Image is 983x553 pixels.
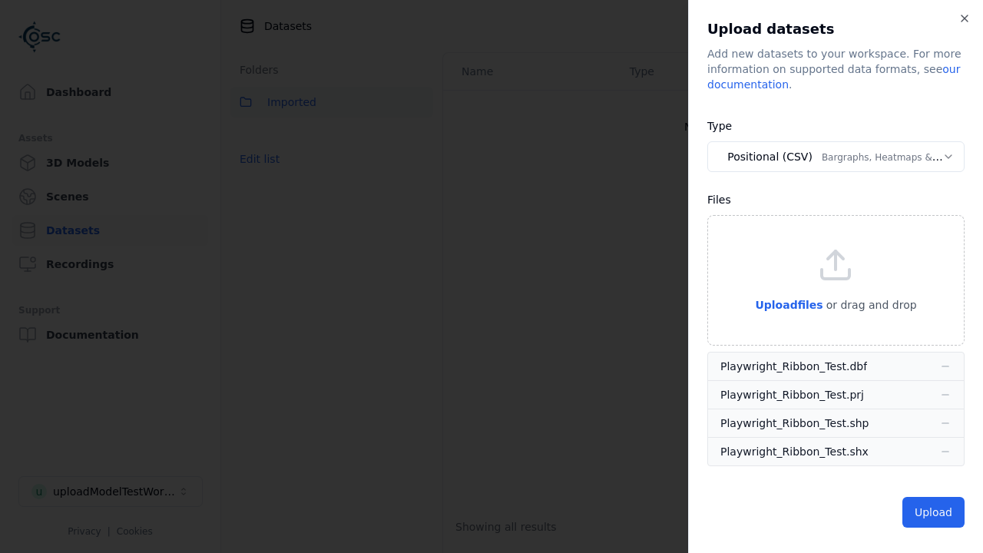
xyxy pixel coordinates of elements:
div: Playwright_Ribbon_Test.shp [720,416,869,431]
div: Playwright_Ribbon_Test.prj [720,387,864,402]
div: Playwright_Ribbon_Test.shx [720,444,869,459]
button: Upload [902,497,965,528]
label: Files [707,194,731,206]
span: Upload files [755,299,822,311]
h2: Upload datasets [707,18,965,40]
p: or drag and drop [823,296,917,314]
div: Playwright_Ribbon_Test.dbf [720,359,867,374]
div: Add new datasets to your workspace. For more information on supported data formats, see . [707,46,965,92]
label: Type [707,120,732,132]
